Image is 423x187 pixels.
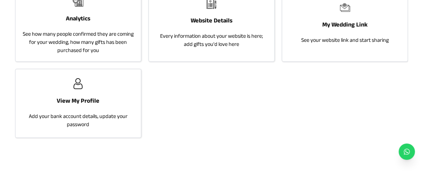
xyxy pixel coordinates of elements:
p: Every information about your website is here; add gifts you'd love here [156,32,267,48]
img: joyribbons [340,2,350,13]
h3: Website Details [191,16,232,25]
h3: Analytics [66,14,90,23]
p: See how many people confirmed they are coming for your wedding, how many gifts has been purchased... [22,30,134,54]
h3: View My Profile [57,96,99,105]
a: joyribbonsView My ProfileAdd your bank account details, update your password [15,69,141,138]
p: Add your bank account details, update your password [22,112,134,129]
img: joyribbons [73,78,83,89]
p: See your website link and start sharing [301,36,389,44]
h3: My Wedding Link [322,20,368,29]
